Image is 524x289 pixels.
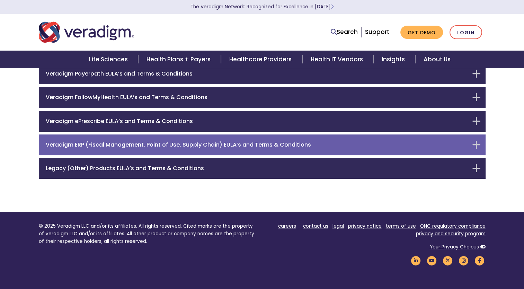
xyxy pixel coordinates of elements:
h6: Veradigm Payerpath EULA’s and Terms & Conditions [46,70,468,77]
a: ONC regulatory compliance [420,223,486,229]
h6: Veradigm ERP (Fiscal Management, Point of Use, Supply Chain) EULA’s and Terms & Conditions [46,141,468,148]
a: Veradigm Facebook Link [474,257,486,264]
h6: Legacy (Other) Products EULA’s and Terms & Conditions [46,165,468,172]
img: Veradigm logo [39,21,134,44]
a: Support [365,28,389,36]
a: privacy and security program [416,230,486,237]
a: Veradigm YouTube Link [426,257,438,264]
a: terms of use [386,223,416,229]
a: Veradigm Instagram Link [458,257,470,264]
a: Your Privacy Choices [430,244,479,250]
a: Health Plans + Payers [138,51,221,68]
span: Learn More [331,3,334,10]
a: Veradigm Twitter Link [442,257,454,264]
h6: Veradigm ePrescribe EULA’s and Terms & Conditions [46,118,468,124]
a: Health IT Vendors [302,51,373,68]
a: legal [332,223,344,229]
a: About Us [415,51,459,68]
a: contact us [303,223,328,229]
a: Veradigm LinkedIn Link [410,257,422,264]
a: careers [278,223,296,229]
a: Insights [373,51,415,68]
p: © 2025 Veradigm LLC and/or its affiliates. All rights reserved. Cited marks are the property of V... [39,222,257,245]
a: Healthcare Providers [221,51,302,68]
a: privacy notice [348,223,382,229]
a: Get Demo [400,26,443,39]
h6: Veradigm FollowMyHealth EULA’s and Terms & Conditions [46,94,468,100]
a: Login [450,25,482,40]
a: The Veradigm Network: Recognized for Excellence in [DATE]Learn More [190,3,334,10]
a: Life Sciences [81,51,138,68]
a: Search [331,27,358,37]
